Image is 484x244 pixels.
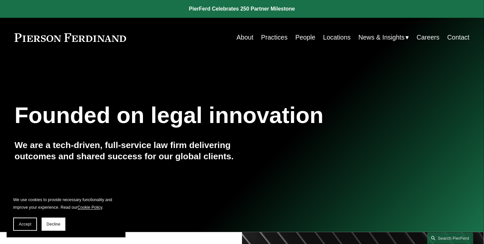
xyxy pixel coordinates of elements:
[323,31,351,44] a: Locations
[7,190,125,237] section: Cookie banner
[15,140,242,162] h4: We are a tech-driven, full-service law firm delivering outcomes and shared success for our global...
[47,222,60,227] span: Decline
[359,31,409,44] a: folder dropdown
[261,31,288,44] a: Practices
[417,31,439,44] a: Careers
[427,232,473,244] a: Search this site
[13,196,119,211] p: We use cookies to provide necessary functionality and improve your experience. Read our .
[447,31,469,44] a: Contact
[19,222,31,227] span: Accept
[359,32,405,43] span: News & Insights
[78,205,102,210] a: Cookie Policy
[42,218,65,231] button: Decline
[237,31,254,44] a: About
[295,31,316,44] a: People
[13,218,37,231] button: Accept
[15,103,394,129] h1: Founded on legal innovation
